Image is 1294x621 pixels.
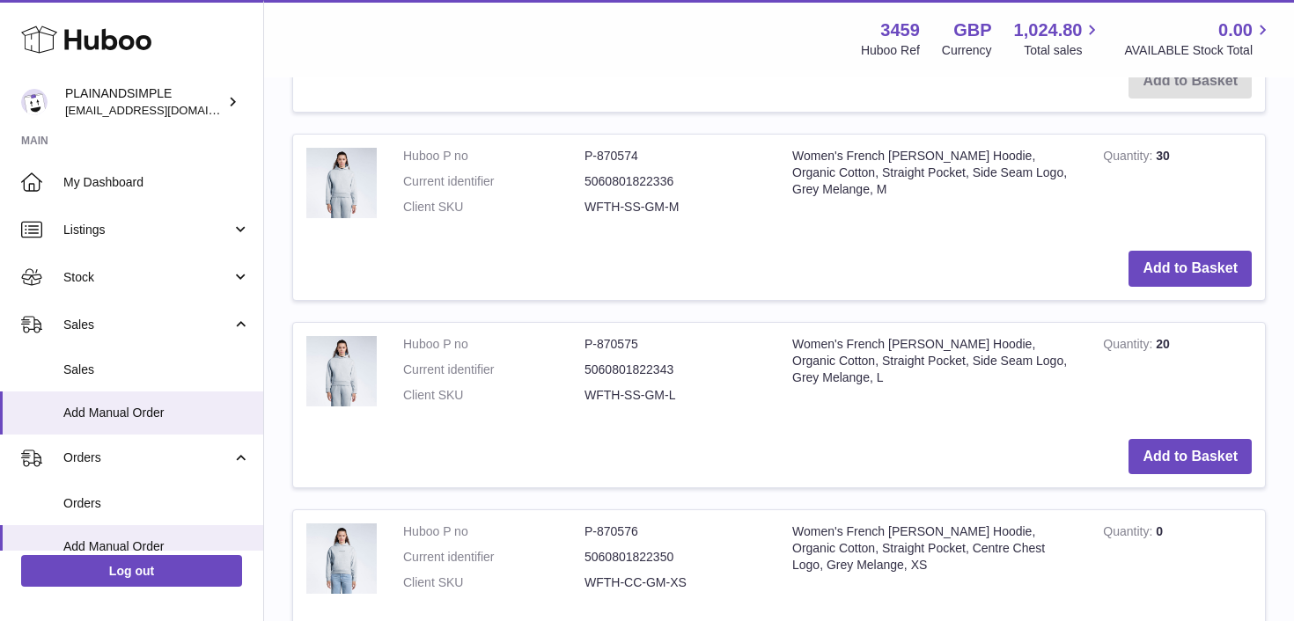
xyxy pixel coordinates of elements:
[1103,524,1156,543] strong: Quantity
[403,148,585,164] dt: Huboo P no
[403,574,585,591] dt: Client SKU
[1090,510,1265,613] td: 0
[65,85,224,119] div: PLAINANDSIMPLE
[1129,251,1252,287] button: Add to Basket
[585,199,766,216] dd: WFTH-SS-GM-M
[403,173,585,190] dt: Current identifier
[1014,18,1083,42] span: 1,024.80
[585,362,766,378] dd: 5060801822343
[585,523,766,540] dd: P-870576
[306,523,377,594] img: Women's French Terry Hoodie, Organic Cotton, Straight Pocket, Centre Chest Logo, Grey Melange, XS
[63,317,232,333] span: Sales
[779,135,1090,237] td: Women's French [PERSON_NAME] Hoodie, Organic Cotton, Straight Pocket, Side Seam Logo, Grey Melang...
[63,449,232,466] span: Orders
[585,336,766,353] dd: P-870575
[1014,18,1103,59] a: 1,024.80 Total sales
[21,555,242,587] a: Log out
[63,174,250,191] span: My Dashboard
[585,574,766,591] dd: WFTH-CC-GM-XS
[1124,18,1273,59] a: 0.00 AVAILABLE Stock Total
[63,538,250,555] span: Add Manual Order
[63,495,250,512] span: Orders
[585,549,766,566] dd: 5060801822350
[1124,42,1273,59] span: AVAILABLE Stock Total
[1103,337,1156,355] strong: Quantity
[403,387,585,404] dt: Client SKU
[306,148,377,218] img: Women's French Terry Hoodie, Organic Cotton, Straight Pocket, Side Seam Logo, Grey Melange, M
[403,549,585,566] dt: Current identifier
[585,173,766,190] dd: 5060801822336
[21,89,48,115] img: duco@plainandsimple.com
[880,18,920,42] strong: 3459
[1103,149,1156,167] strong: Quantity
[942,42,992,59] div: Currency
[779,323,1090,426] td: Women's French [PERSON_NAME] Hoodie, Organic Cotton, Straight Pocket, Side Seam Logo, Grey Melang...
[403,362,585,378] dt: Current identifier
[779,510,1090,613] td: Women's French [PERSON_NAME] Hoodie, Organic Cotton, Straight Pocket, Centre Chest Logo, Grey Mel...
[1090,323,1265,426] td: 20
[1024,42,1102,59] span: Total sales
[403,199,585,216] dt: Client SKU
[63,269,232,286] span: Stock
[861,42,920,59] div: Huboo Ref
[63,222,232,238] span: Listings
[585,148,766,164] dd: P-870574
[63,405,250,421] span: Add Manual Order
[1218,18,1253,42] span: 0.00
[1090,135,1265,237] td: 30
[1129,439,1252,475] button: Add to Basket
[306,336,377,406] img: Women's French Terry Hoodie, Organic Cotton, Straight Pocket, Side Seam Logo, Grey Melange, L
[65,103,259,117] span: [EMAIL_ADDRESS][DOMAIN_NAME]
[953,18,991,42] strong: GBP
[403,523,585,540] dt: Huboo P no
[63,362,250,378] span: Sales
[403,336,585,353] dt: Huboo P no
[585,387,766,404] dd: WFTH-SS-GM-L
